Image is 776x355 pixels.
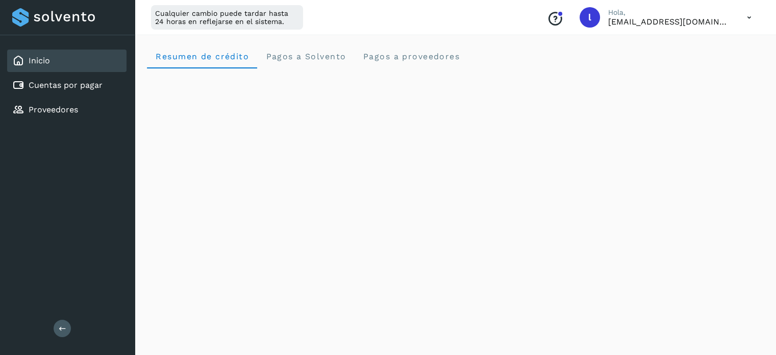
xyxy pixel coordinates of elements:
span: Pagos a Solvento [265,52,346,61]
span: Resumen de crédito [155,52,249,61]
p: lc_broca@hotmail.com [608,17,731,27]
div: Proveedores [7,99,127,121]
div: Cuentas por pagar [7,74,127,97]
a: Cuentas por pagar [29,80,103,90]
a: Inicio [29,56,50,65]
a: Proveedores [29,105,78,114]
div: Inicio [7,50,127,72]
span: Pagos a proveedores [362,52,460,61]
p: Hola, [608,8,731,17]
div: Cualquier cambio puede tardar hasta 24 horas en reflejarse en el sistema. [151,5,303,30]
